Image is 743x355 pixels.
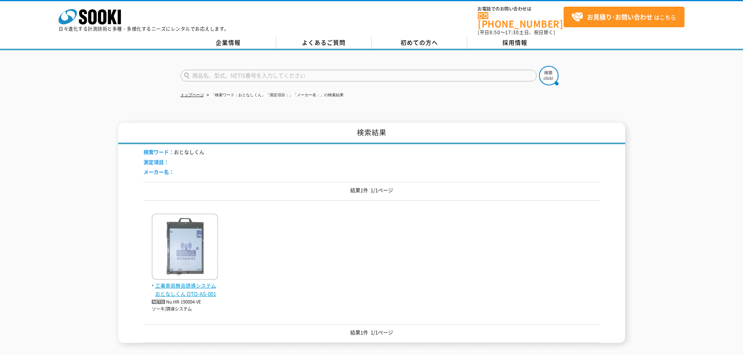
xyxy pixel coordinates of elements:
p: ソーキ/誘導システム [152,306,218,313]
a: 工事車両無音誘導システム おとなしくん OTO-AS-001 [152,274,218,298]
a: トップページ [181,93,204,97]
span: はこちら [571,11,676,23]
span: 測定項目： [144,158,169,166]
li: 「検索ワード：おとなしくん」「測定項目：」「メーカー名：」の検索結果 [205,91,344,99]
a: [PHONE_NUMBER] [478,12,564,28]
p: 日々進化する計測技術と多種・多様化するニーズにレンタルでお応えします。 [59,26,229,31]
a: お見積り･お問い合わせはこちら [564,7,684,27]
span: メーカー名： [144,168,174,175]
span: 検索ワード： [144,148,174,155]
span: お電話でのお問い合わせは [478,7,564,11]
img: btn_search.png [539,66,559,85]
span: 工事車両無音誘導システム おとなしくん OTO-AS-001 [152,282,218,298]
span: (平日 ～ 土日、祝日除く) [478,29,555,36]
a: 企業情報 [181,37,276,49]
p: 結果1件 1/1ページ [144,186,600,194]
strong: お見積り･お問い合わせ [587,12,653,21]
a: 採用情報 [467,37,563,49]
a: よくあるご質問 [276,37,372,49]
p: 結果1件 1/1ページ [144,329,600,337]
span: 初めての方へ [401,38,438,47]
li: おとなしくん [144,148,204,156]
span: 17:30 [505,29,519,36]
p: No.HR-190004-VE [152,298,218,306]
a: 初めての方へ [372,37,467,49]
img: OTO-AS-001 [152,214,218,282]
span: 8:50 [489,29,500,36]
input: 商品名、型式、NETIS番号を入力してください [181,70,537,81]
h1: 検索結果 [118,123,625,144]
